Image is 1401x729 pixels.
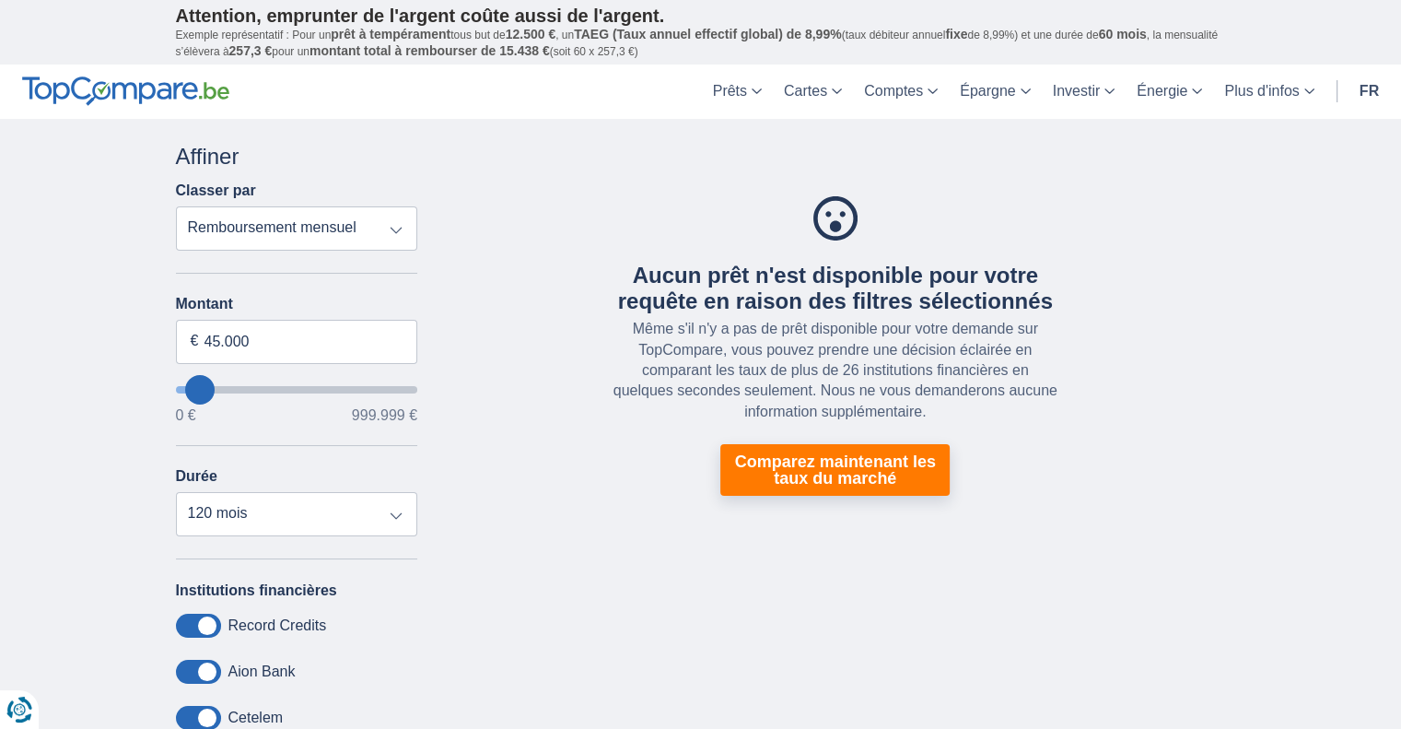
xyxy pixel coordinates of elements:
a: Épargne [949,65,1042,119]
div: Même s'il n'y a pas de prêt disponible pour votre demande sur TopCompare, vous pouvez prendre une... [611,319,1060,422]
label: Classer par [176,182,256,199]
img: Aucun prêt n'est disponible pour votre requête en raison des filtres sélectionnés [813,196,858,241]
span: fixe [945,27,967,41]
span: 0 € [176,408,196,423]
label: Durée [176,468,217,485]
a: fr [1348,65,1390,119]
label: Record Credits [228,617,327,634]
a: Plus d'infos [1213,65,1325,119]
span: 12.500 € [506,27,556,41]
span: 60 mois [1099,27,1147,41]
input: wantToBorrow [176,386,418,394]
p: Attention, emprunter de l'argent coûte aussi de l'argent. [176,5,1226,27]
span: 999.999 € [352,408,417,423]
label: Cetelem [228,710,284,726]
a: Prêts [702,65,773,119]
span: € [191,331,199,352]
a: Comptes [853,65,949,119]
label: Montant [176,296,418,312]
img: TopCompare [22,76,229,106]
label: Institutions financières [176,582,337,599]
div: Affiner [176,141,418,172]
p: Exemple représentatif : Pour un tous but de , un (taux débiteur annuel de 8,99%) et une durée de ... [176,27,1226,60]
span: montant total à rembourser de 15.438 € [309,43,550,58]
span: TAEG (Taux annuel effectif global) de 8,99% [574,27,841,41]
span: prêt à tempérament [331,27,450,41]
a: Comparez maintenant les taux du marché [720,444,950,496]
a: Cartes [773,65,853,119]
label: Aion Bank [228,664,296,680]
a: Investir [1042,65,1127,119]
a: Énergie [1126,65,1213,119]
div: Aucun prêt n'est disponible pour votre requête en raison des filtres sélectionnés [611,263,1060,316]
span: 257,3 € [229,43,273,58]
